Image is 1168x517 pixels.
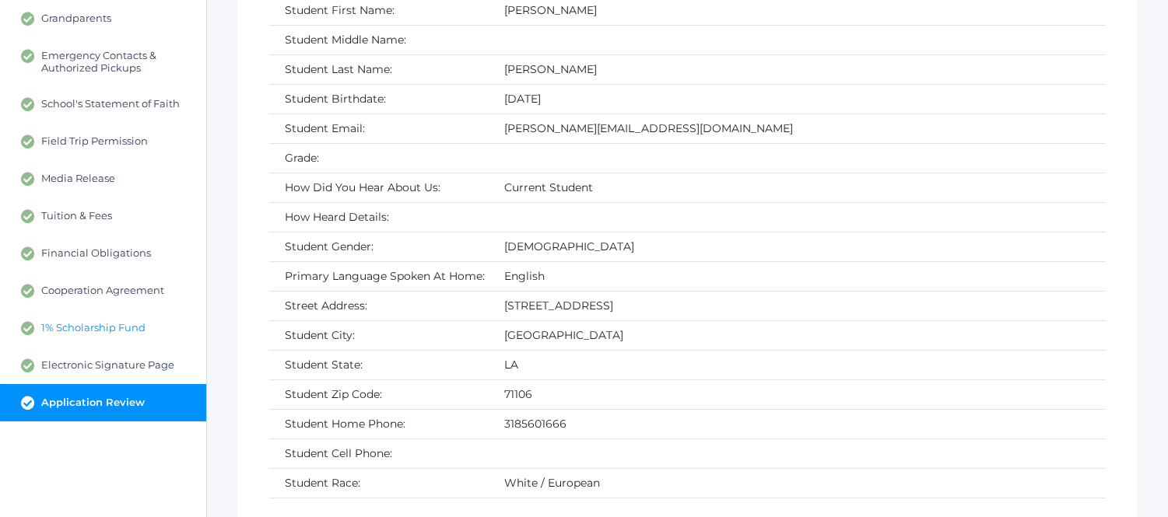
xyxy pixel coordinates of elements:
[41,321,146,335] span: 1% Scholarship Fund
[41,172,115,186] span: Media Release
[489,173,1106,202] td: Current Student
[269,84,489,114] td: Student Birthdate:
[269,468,489,498] td: Student Race:
[489,468,1106,498] td: White / European
[41,12,111,26] span: Grandparents
[269,232,489,261] td: Student Gender:
[41,49,191,74] span: Emergency Contacts & Authorized Pickups
[489,409,1106,438] td: 3185601666
[41,396,145,410] span: Application Review
[41,358,174,372] span: Electronic Signature Page
[41,97,180,111] span: School's Statement of Faith
[269,379,489,409] td: Student Zip Code:
[269,291,489,320] td: Street Address:
[269,143,489,173] td: Grade:
[269,25,489,54] td: Student Middle Name:
[269,54,489,84] td: Student Last Name:
[269,173,489,202] td: How Did You Hear About Us:
[489,350,1106,379] td: LA
[41,284,164,298] span: Cooperation Agreement
[489,379,1106,409] td: 71106
[269,409,489,438] td: Student Home Phone:
[269,350,489,379] td: Student State:
[41,134,148,148] span: Field Trip Permission
[489,114,1106,143] td: [PERSON_NAME][EMAIL_ADDRESS][DOMAIN_NAME]
[41,246,151,260] span: Financial Obligations
[489,291,1106,320] td: [STREET_ADDRESS]
[489,232,1106,261] td: [DEMOGRAPHIC_DATA]
[269,202,489,232] td: How Heard Details:
[269,320,489,350] td: Student City:
[269,114,489,143] td: Student Email:
[489,84,1106,114] td: [DATE]
[489,320,1106,350] td: [GEOGRAPHIC_DATA]
[489,54,1106,84] td: [PERSON_NAME]
[41,209,112,223] span: Tuition & Fees
[489,261,1106,291] td: English
[269,438,489,468] td: Student Cell Phone:
[269,261,489,291] td: Primary Language Spoken At Home:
